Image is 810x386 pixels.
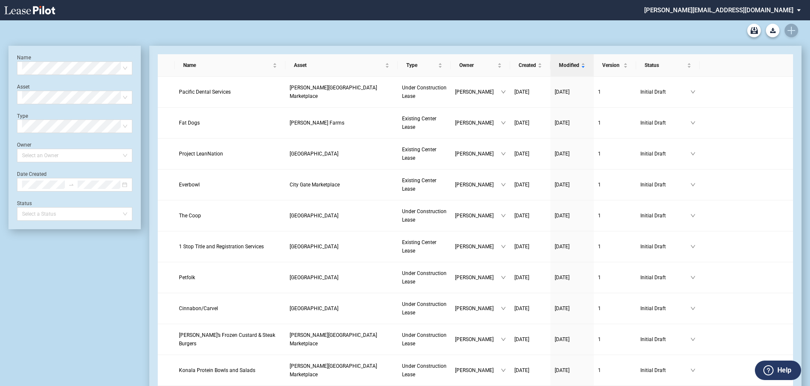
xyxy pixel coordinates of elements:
a: [PERSON_NAME] Farms [290,119,394,127]
span: 1 [598,367,601,373]
span: down [690,89,695,94]
th: Type [398,54,451,77]
span: 1 [598,151,601,157]
a: 1 [598,273,632,282]
span: Name [183,61,271,69]
span: Petfolk [179,275,195,280]
span: Initial Draft [640,150,690,158]
span: Asset [294,61,383,69]
span: Initial Draft [640,119,690,127]
span: [PERSON_NAME] [455,181,501,189]
span: [DATE] [514,336,529,342]
span: Konala Protein Bowls and Salads [179,367,255,373]
span: Initial Draft [640,181,690,189]
span: [DATE] [555,244,570,250]
a: 1 [598,304,632,313]
a: [DATE] [514,211,546,220]
label: Type [17,113,28,119]
span: down [501,182,506,187]
span: Kiley Ranch Marketplace [290,332,377,347]
span: [PERSON_NAME] [455,366,501,375]
span: swap-right [68,182,74,188]
span: Under Construction Lease [402,85,447,99]
span: Freddy’s Frozen Custard & Steak Burgers [179,332,275,347]
a: 1 Stop Title and Registration Services [179,242,282,251]
span: [DATE] [555,305,570,311]
span: Version [602,61,622,69]
a: [DATE] [514,88,546,96]
a: [GEOGRAPHIC_DATA] [290,150,394,158]
span: Initial Draft [640,304,690,313]
span: down [501,275,506,280]
span: [DATE] [514,182,529,188]
a: Cinnabon/Carvel [179,304,282,313]
span: City Gate Marketplace [290,182,340,188]
span: [DATE] [555,213,570,219]
a: [PERSON_NAME][GEOGRAPHIC_DATA] Marketplace [290,331,394,348]
span: Under Construction Lease [402,270,447,285]
span: down [690,244,695,249]
span: [DATE] [514,89,529,95]
a: [DATE] [555,273,589,282]
span: Gladden Farms [290,120,344,126]
span: [DATE] [514,120,529,126]
span: Modified [559,61,579,69]
a: [DATE] [555,119,589,127]
a: Existing Center Lease [402,238,447,255]
span: Initial Draft [640,242,690,251]
a: Under Construction Lease [402,331,447,348]
a: Existing Center Lease [402,114,447,131]
a: [DATE] [514,242,546,251]
th: Created [510,54,550,77]
a: [DATE] [555,304,589,313]
span: 1 [598,89,601,95]
button: Download Blank Form [766,24,779,37]
span: Initial Draft [640,211,690,220]
span: Type [406,61,436,69]
label: Name [17,55,31,61]
span: [PERSON_NAME] [455,335,501,344]
label: Date Created [17,171,47,177]
a: Existing Center Lease [402,176,447,193]
a: Konala Protein Bowls and Salads [179,366,282,375]
a: Existing Center Lease [402,145,447,162]
a: [DATE] [514,304,546,313]
span: 1 [598,275,601,280]
span: Under Construction Lease [402,301,447,316]
span: 1 Stop Title and Registration Services [179,244,264,250]
button: Help [755,361,801,380]
span: Pacific Dental Services [179,89,231,95]
span: Existing Center Lease [402,178,436,192]
span: The Coop [179,213,201,219]
span: [DATE] [555,120,570,126]
a: Project LeanNation [179,150,282,158]
span: down [690,306,695,311]
a: 1 [598,181,632,189]
a: [DATE] [555,88,589,96]
span: Harvest Grove [290,305,338,311]
span: Initial Draft [640,88,690,96]
span: [DATE] [555,151,570,157]
a: 1 [598,335,632,344]
span: Mountainside Crossing [290,151,338,157]
span: [PERSON_NAME] [455,242,501,251]
span: Kiley Ranch Marketplace [290,363,377,378]
span: 1 [598,244,601,250]
a: [GEOGRAPHIC_DATA] [290,304,394,313]
span: down [690,337,695,342]
a: Under Construction Lease [402,300,447,317]
span: [PERSON_NAME] [455,119,501,127]
a: Petfolk [179,273,282,282]
a: [DATE] [555,242,589,251]
span: to [68,182,74,188]
span: down [501,244,506,249]
span: Harvest Grove [290,275,338,280]
th: Version [594,54,636,77]
a: Under Construction Lease [402,207,447,224]
a: [DATE] [555,150,589,158]
label: Owner [17,142,31,148]
span: down [690,368,695,373]
span: [DATE] [514,305,529,311]
a: [DATE] [555,211,589,220]
span: Under Construction Lease [402,363,447,378]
